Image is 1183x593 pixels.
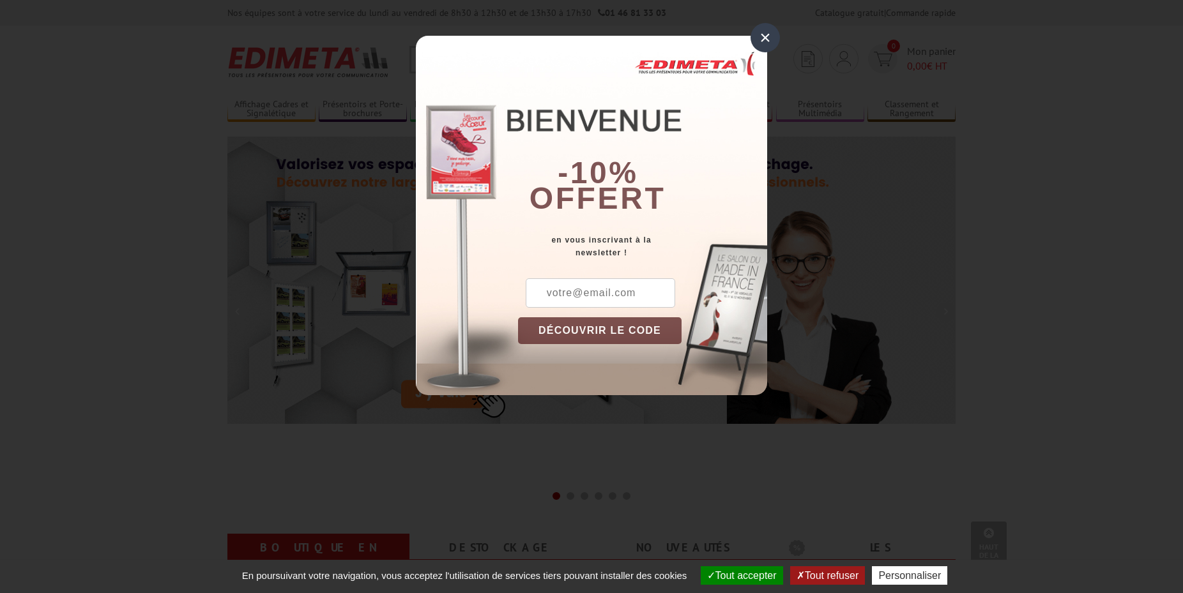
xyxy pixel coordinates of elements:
[518,234,767,259] div: en vous inscrivant à la newsletter !
[518,317,682,344] button: DÉCOUVRIR LE CODE
[701,566,783,585] button: Tout accepter
[872,566,947,585] button: Personnaliser (fenêtre modale)
[526,278,675,308] input: votre@email.com
[751,23,780,52] div: ×
[530,181,666,215] font: offert
[236,570,694,581] span: En poursuivant votre navigation, vous acceptez l'utilisation de services tiers pouvant installer ...
[790,566,865,585] button: Tout refuser
[558,156,638,190] b: -10%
